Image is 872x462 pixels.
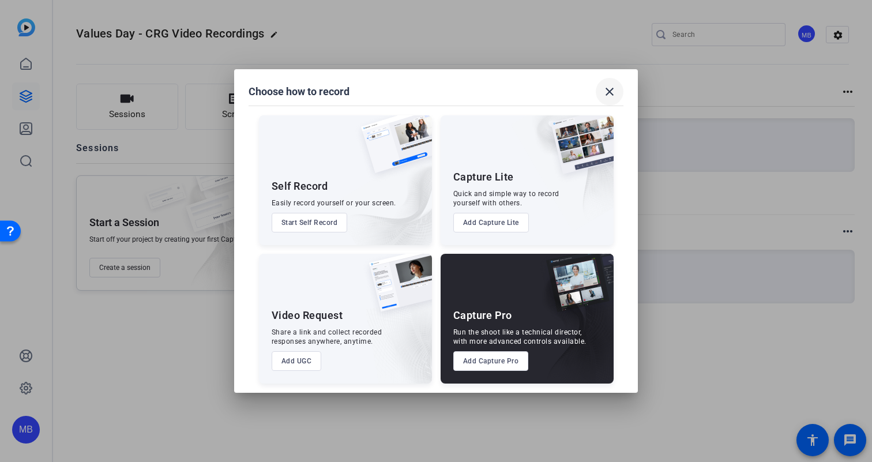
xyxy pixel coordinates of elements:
div: Easily record yourself or your screen. [272,198,396,208]
div: Self Record [272,179,328,193]
div: Capture Pro [453,309,512,322]
img: ugc-content.png [360,254,432,324]
button: Start Self Record [272,213,348,232]
mat-icon: close [603,85,617,99]
img: capture-pro.png [538,254,614,324]
img: embarkstudio-self-record.png [332,140,432,245]
img: capture-lite.png [542,115,614,186]
h1: Choose how to record [249,85,349,99]
img: embarkstudio-capture-pro.png [528,268,614,384]
button: Add UGC [272,351,322,371]
div: Capture Lite [453,170,514,184]
img: embarkstudio-capture-lite.png [510,115,614,231]
img: embarkstudio-ugc-content.png [365,290,432,384]
div: Quick and simple way to record yourself with others. [453,189,559,208]
div: Run the shoot like a technical director, with more advanced controls available. [453,328,587,346]
button: Add Capture Lite [453,213,529,232]
button: Add Capture Pro [453,351,529,371]
img: self-record.png [352,115,432,185]
div: Share a link and collect recorded responses anywhere, anytime. [272,328,382,346]
div: Video Request [272,309,343,322]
